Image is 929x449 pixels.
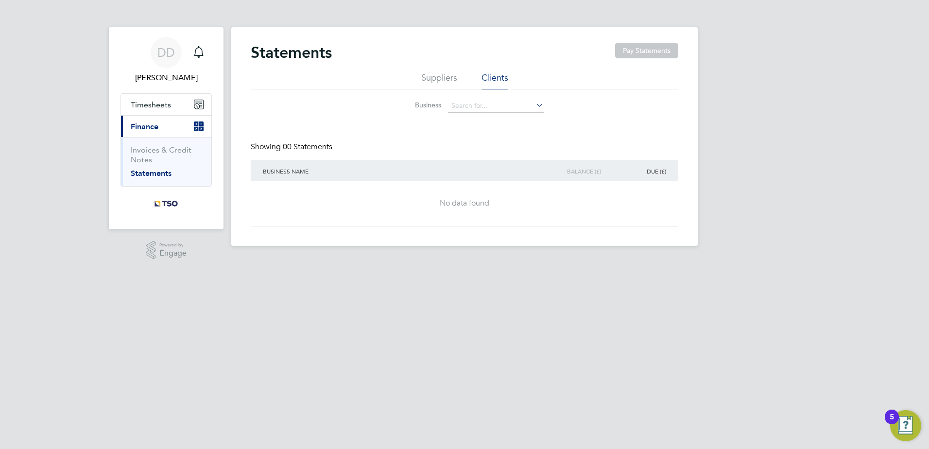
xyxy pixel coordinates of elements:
label: Business [385,101,441,109]
span: Deslyn Darbeau [120,72,212,84]
button: Open Resource Center, 5 new notifications [890,410,921,441]
div: Showing [251,142,334,152]
a: Statements [131,169,172,178]
a: Powered byEngage [146,241,187,259]
div: Business Name [260,160,538,182]
img: tso-uk-logo-retina.png [149,196,183,212]
a: DD[PERSON_NAME] [120,37,212,84]
a: Invoices & Credit Notes [131,145,191,164]
div: Due (£) [603,160,669,182]
div: Finance [121,137,211,186]
button: Finance [121,116,211,137]
nav: Main navigation [109,27,224,229]
span: 00 Statements [283,142,332,152]
div: 5 [890,417,894,430]
span: Powered by [159,241,187,249]
button: Pay Statements [615,43,678,58]
span: Finance [131,122,158,131]
button: Timesheets [121,94,211,115]
input: Search for... [448,99,544,113]
span: Timesheets [131,100,171,109]
div: No data found [260,198,669,208]
div: Balance (£) [538,160,603,182]
li: Suppliers [421,72,457,89]
span: DD [157,46,175,59]
a: Go to home page [120,196,212,212]
span: Engage [159,249,187,258]
li: Clients [482,72,508,89]
h2: Statements [251,43,332,62]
